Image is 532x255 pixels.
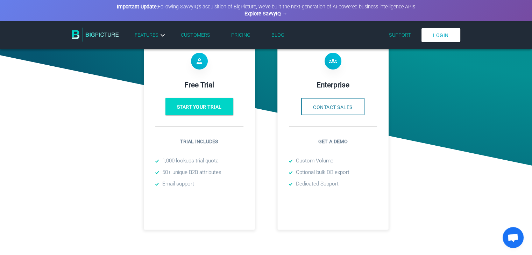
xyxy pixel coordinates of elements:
[301,98,364,115] button: Contact Sales
[244,11,287,17] a: Explore SavvyIQ →
[155,138,243,146] p: Trial includes
[135,31,167,39] a: Features
[289,138,377,146] p: Get a demo
[389,32,411,38] a: Support
[421,28,460,42] a: Login
[155,168,243,176] li: 50+ unique B2B attributes
[155,81,243,89] h4: Free Trial
[289,180,377,188] li: Dedicated Support
[503,227,524,248] a: Open chat
[165,98,233,115] a: Start your trial
[271,32,284,38] a: Blog
[117,4,158,10] strong: Important Update:
[72,28,119,42] img: BigPicture.io
[109,3,424,17] div: Following SavvyIQ's acquisition of BigPicture, we've built the next-generation of AI-powered busi...
[289,168,377,176] li: Optional bulk DB export
[289,81,377,89] h4: Enterprise
[231,32,250,38] a: Pricing
[181,32,210,38] a: Customers
[289,157,377,165] li: Custom Volume
[155,180,243,188] li: Email support
[155,157,243,165] li: 1,000 lookups trial quota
